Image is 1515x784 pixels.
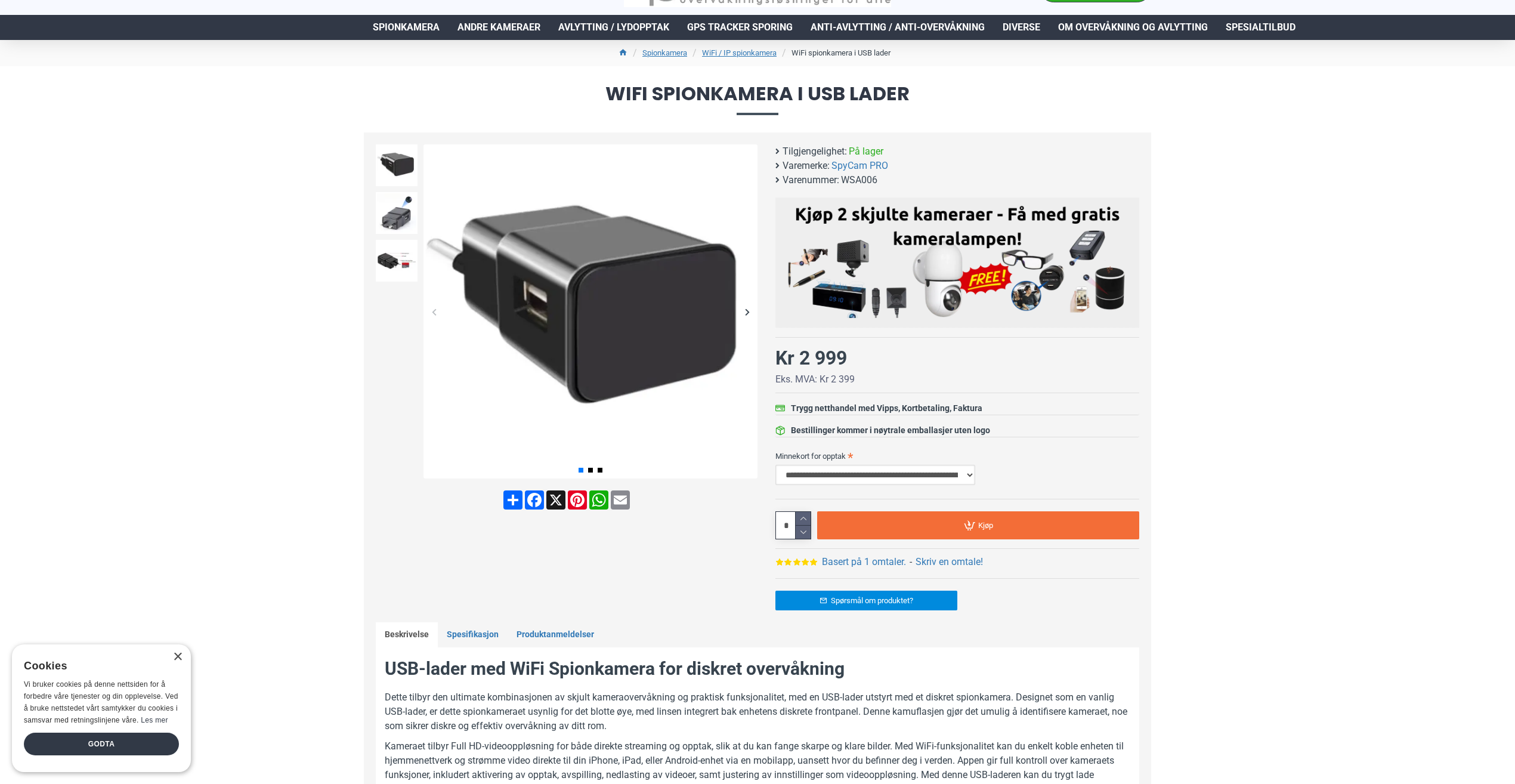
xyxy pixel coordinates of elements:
a: Skriv en omtale! [916,555,983,569]
span: Diverse [1003,20,1040,35]
img: Trådløst WiFi spionkamera i USB lader - SpyGadgets.no [376,192,418,234]
span: Vi bruker cookies på denne nettsiden for å forbedre våre tjenester og din opplevelse. Ved å bruke... [24,680,178,724]
a: Andre kameraer [449,15,549,40]
div: Trygg netthandel med Vipps, Kortbetaling, Faktura [791,402,982,415]
span: WSA006 [841,173,877,187]
span: Go to slide 3 [598,468,602,473]
span: Andre kameraer [457,20,540,35]
img: Trådløst WiFi spionkamera i USB lader - SpyGadgets.no [423,144,758,479]
a: Spesialtilbud [1217,15,1304,40]
a: Produktanmeldelser [508,622,603,647]
b: Varenummer: [783,173,839,187]
img: Trådløst WiFi spionkamera i USB lader - SpyGadgets.no [376,144,418,186]
a: Email [610,490,631,510]
img: Trådløst WiFi spionkamera i USB lader - SpyGadgets.no [376,240,418,282]
a: Spionkamera [364,15,449,40]
span: GPS Tracker Sporing [687,20,793,35]
div: Bestillinger kommer i nøytrale emballasjer uten logo [791,424,990,437]
a: Les mer, opens a new window [141,716,168,724]
span: Spesialtilbud [1226,20,1296,35]
a: Diverse [994,15,1049,40]
a: WhatsApp [588,490,610,510]
div: Previous slide [423,301,444,322]
a: Basert på 1 omtaler. [822,555,906,569]
span: Om overvåkning og avlytting [1058,20,1208,35]
span: WiFi spionkamera i USB lader [364,84,1151,115]
b: - [910,556,912,567]
a: Facebook [524,490,545,510]
span: Avlytting / Lydopptak [558,20,669,35]
span: På lager [849,144,883,159]
div: Kr 2 999 [775,344,847,372]
div: Godta [24,733,179,755]
a: Spionkamera [642,47,687,59]
a: Pinterest [567,490,588,510]
a: Spørsmål om produktet? [775,591,957,610]
a: Om overvåkning og avlytting [1049,15,1217,40]
span: Anti-avlytting / Anti-overvåkning [811,20,985,35]
p: Dette tilbyr den ultimate kombinasjonen av skjult kameraovervåkning og praktisk funksjonalitet, m... [385,690,1130,733]
h2: USB-lader med WiFi Spionkamera for diskret overvåkning [385,656,1130,681]
a: WiFi / IP spionkamera [702,47,777,59]
b: Varemerke: [783,159,830,173]
div: Close [173,653,182,662]
a: Spesifikasjon [438,622,508,647]
span: Go to slide 1 [579,468,583,473]
span: Spionkamera [373,20,440,35]
a: X [545,490,567,510]
span: Go to slide 2 [588,468,593,473]
a: GPS Tracker Sporing [678,15,802,40]
a: Share [502,490,524,510]
div: Cookies [24,653,171,679]
span: Kjøp [978,521,993,529]
div: Next slide [737,301,758,322]
a: Anti-avlytting / Anti-overvåkning [802,15,994,40]
a: Avlytting / Lydopptak [549,15,678,40]
a: SpyCam PRO [831,159,888,173]
a: Beskrivelse [376,622,438,647]
img: Kjøp 2 skjulte kameraer – Få med gratis kameralampe! [784,203,1130,318]
label: Minnekort for opptak [775,446,1139,465]
b: Tilgjengelighet: [783,144,847,159]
